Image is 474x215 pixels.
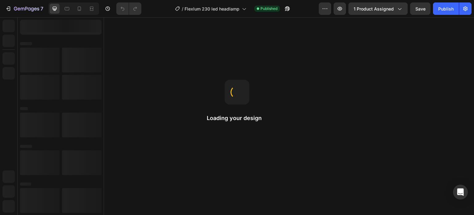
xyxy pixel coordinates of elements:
[116,2,141,15] div: Undo/Redo
[438,6,454,12] div: Publish
[433,2,459,15] button: Publish
[410,2,430,15] button: Save
[354,6,394,12] span: 1 product assigned
[453,185,468,200] div: Open Intercom Messenger
[40,5,43,12] p: 7
[260,6,277,11] span: Published
[207,114,267,122] h2: Loading your design
[182,6,183,12] span: /
[185,6,239,12] span: Flexlum 230 led headlamp
[2,2,46,15] button: 7
[348,2,408,15] button: 1 product assigned
[415,6,426,11] span: Save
